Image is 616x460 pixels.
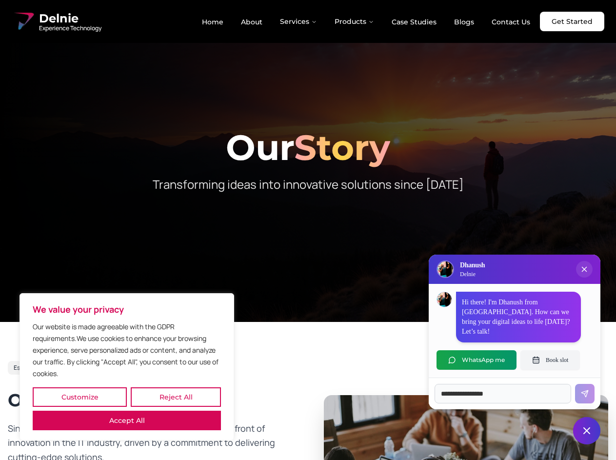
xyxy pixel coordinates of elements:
a: Contact Us [484,14,538,30]
a: Case Studies [384,14,444,30]
button: WhatsApp me [437,350,517,370]
a: Home [194,14,231,30]
p: Delnie [460,270,485,278]
img: Dhanush [437,292,452,307]
button: Reject All [131,387,221,407]
span: Story [294,126,390,169]
img: Delnie Logo [437,261,453,277]
a: Delnie Logo Full [12,10,101,33]
p: We value your privacy [33,303,221,315]
span: Est. 2017 [14,364,38,372]
nav: Main [194,12,538,31]
h1: Our [8,130,608,165]
img: Delnie Logo [12,10,35,33]
p: Our website is made agreeable with the GDPR requirements.We use cookies to enhance your browsing ... [33,321,221,380]
p: Transforming ideas into innovative solutions since [DATE] [121,177,496,192]
button: Book slot [520,350,580,370]
a: About [233,14,270,30]
button: Accept All [33,411,221,430]
button: Customize [33,387,127,407]
a: Blogs [446,14,482,30]
span: Experience Technology [39,24,101,32]
button: Close chat popup [576,261,593,278]
button: Products [327,12,382,31]
a: Get Started [540,12,604,31]
span: Delnie [39,11,101,26]
button: Services [272,12,325,31]
h3: Dhanush [460,260,485,270]
h2: Our Journey [8,390,293,410]
p: Hi there! I'm Dhanush from [GEOGRAPHIC_DATA]. How can we bring your digital ideas to life [DATE]?... [462,298,575,337]
button: Close chat [573,417,600,444]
